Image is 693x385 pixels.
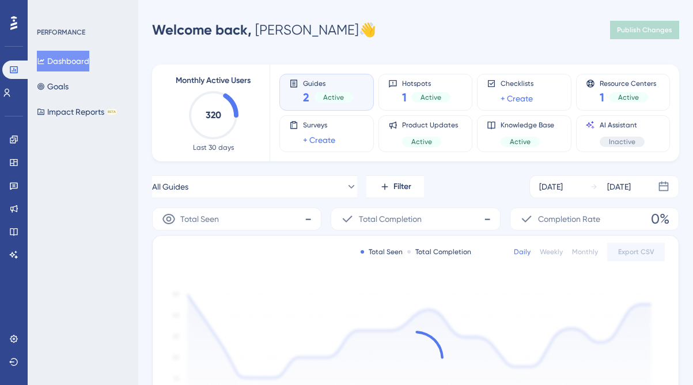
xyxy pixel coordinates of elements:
[572,247,598,256] div: Monthly
[514,247,531,256] div: Daily
[607,180,631,194] div: [DATE]
[152,175,357,198] button: All Guides
[411,137,432,146] span: Active
[37,28,85,37] div: PERFORMANCE
[618,247,654,256] span: Export CSV
[393,180,411,194] span: Filter
[421,93,441,102] span: Active
[510,137,531,146] span: Active
[402,120,458,130] span: Product Updates
[206,110,221,120] text: 320
[305,210,312,228] span: -
[303,133,335,147] a: + Create
[402,79,450,87] span: Hotspots
[303,79,353,87] span: Guides
[618,93,639,102] span: Active
[107,109,117,115] div: BETA
[600,120,645,130] span: AI Assistant
[152,180,188,194] span: All Guides
[193,143,234,152] span: Last 30 days
[484,210,491,228] span: -
[323,93,344,102] span: Active
[152,21,376,39] div: [PERSON_NAME] 👋
[180,212,219,226] span: Total Seen
[366,175,424,198] button: Filter
[176,74,251,88] span: Monthly Active Users
[540,247,563,256] div: Weekly
[152,21,252,38] span: Welcome back,
[609,137,635,146] span: Inactive
[651,210,669,228] span: 0%
[538,212,600,226] span: Completion Rate
[303,120,335,130] span: Surveys
[37,101,117,122] button: Impact ReportsBETA
[361,247,403,256] div: Total Seen
[303,89,309,105] span: 2
[600,79,656,87] span: Resource Centers
[607,243,665,261] button: Export CSV
[407,247,471,256] div: Total Completion
[37,51,89,71] button: Dashboard
[600,89,604,105] span: 1
[539,180,563,194] div: [DATE]
[359,212,422,226] span: Total Completion
[617,25,672,35] span: Publish Changes
[37,76,69,97] button: Goals
[501,92,533,105] a: + Create
[402,89,407,105] span: 1
[501,120,554,130] span: Knowledge Base
[501,79,533,88] span: Checklists
[610,21,679,39] button: Publish Changes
